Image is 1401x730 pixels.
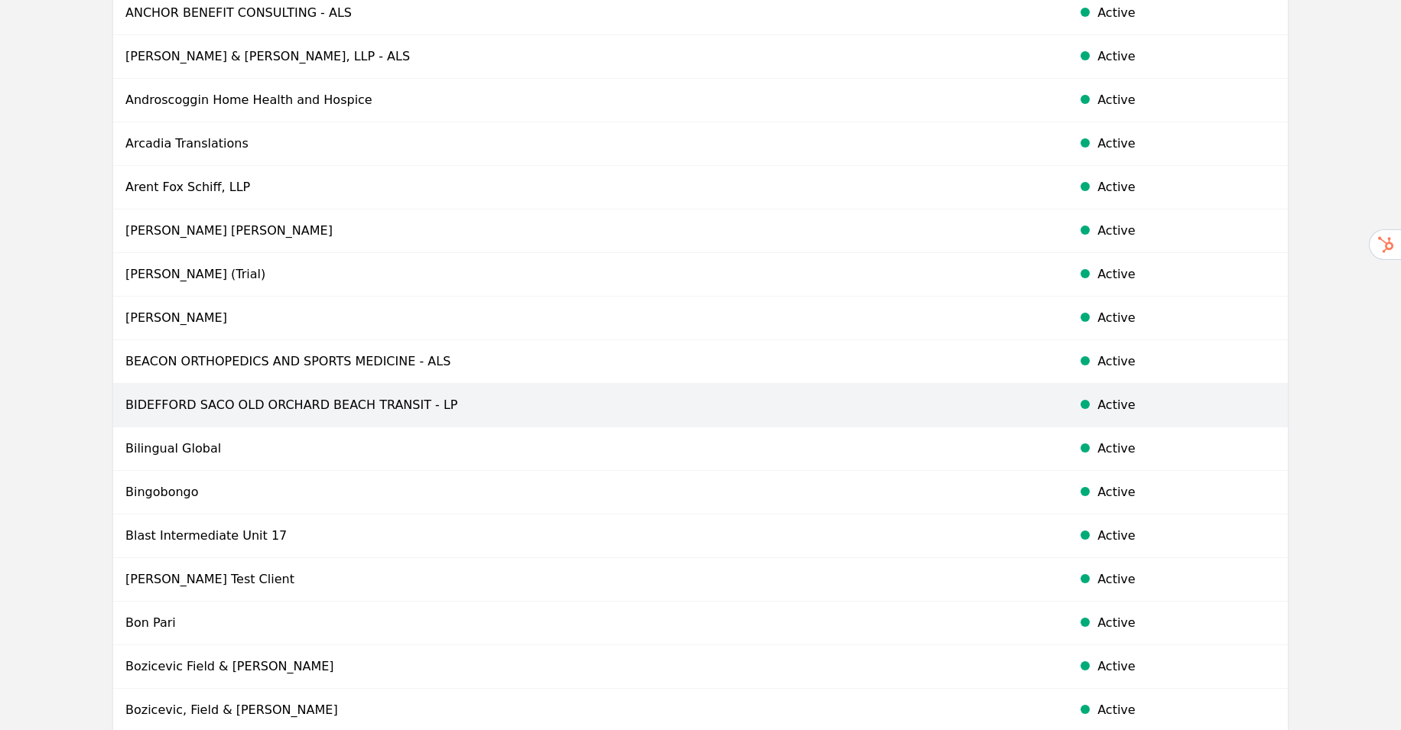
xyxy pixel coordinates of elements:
div: Active [1097,47,1276,66]
td: Arent Fox Schiff, LLP [113,166,1061,209]
div: Active [1097,222,1276,240]
td: Bilingual Global [113,427,1061,471]
div: Active [1097,135,1276,153]
td: [PERSON_NAME] & [PERSON_NAME], LLP - ALS [113,35,1061,79]
td: [PERSON_NAME] [113,297,1061,340]
td: [PERSON_NAME] (Trial) [113,253,1061,297]
td: Bozicevic Field & [PERSON_NAME] [113,645,1061,689]
td: [PERSON_NAME] [PERSON_NAME] [113,209,1061,253]
div: Active [1097,352,1276,371]
div: Active [1097,91,1276,109]
td: BIDEFFORD SACO OLD ORCHARD BEACH TRANSIT - LP [113,384,1061,427]
div: Active [1097,701,1276,719]
td: Blast Intermediate Unit 17 [113,514,1061,558]
div: Active [1097,265,1276,284]
div: Active [1097,570,1276,589]
div: Active [1097,527,1276,545]
div: Active [1097,396,1276,414]
div: Active [1097,4,1276,22]
div: Active [1097,657,1276,676]
div: Active [1097,178,1276,196]
td: Bon Pari [113,602,1061,645]
td: [PERSON_NAME] Test Client [113,558,1061,602]
div: Active [1097,309,1276,327]
td: Androscoggin Home Health and Hospice [113,79,1061,122]
td: Arcadia Translations [113,122,1061,166]
td: Bingobongo [113,471,1061,514]
td: BEACON ORTHOPEDICS AND SPORTS MEDICINE - ALS [113,340,1061,384]
div: Active [1097,440,1276,458]
div: Active [1097,483,1276,501]
div: Active [1097,614,1276,632]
